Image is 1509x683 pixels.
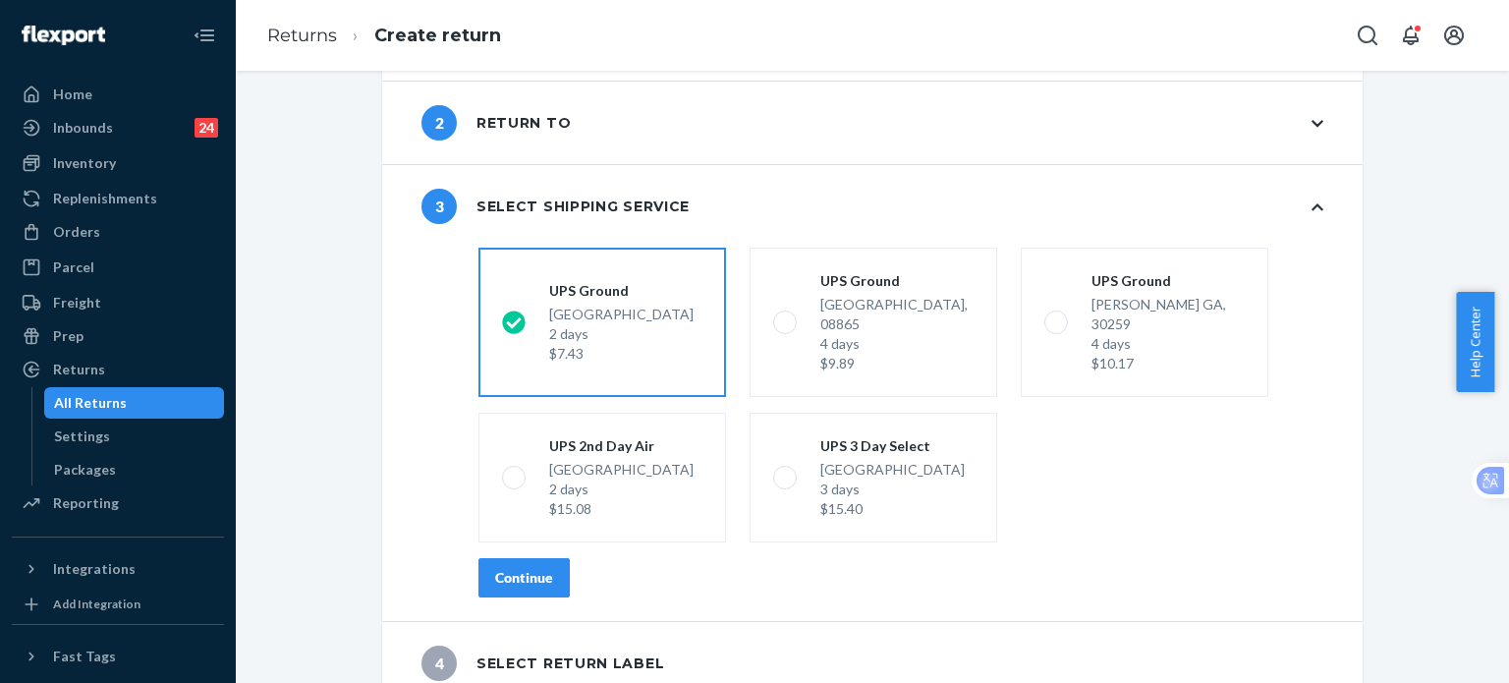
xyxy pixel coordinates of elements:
button: Help Center [1456,292,1494,392]
div: Return to [421,105,571,141]
button: Close Navigation [185,16,224,55]
div: Continue [495,568,553,588]
div: Freight [53,293,101,313]
span: 4 [421,646,457,681]
div: Inventory [53,153,116,173]
a: Returns [267,25,337,46]
div: Reporting [53,493,119,513]
div: Select shipping service [421,189,690,224]
div: Packages [54,460,116,480]
img: Flexport logo [22,26,105,45]
div: $15.08 [549,499,694,519]
div: Add Integration [53,596,140,612]
div: Returns [53,360,105,379]
div: 4 days [820,334,974,354]
a: Replenishments [12,183,224,214]
div: Replenishments [53,189,157,208]
a: Inventory [12,147,224,179]
a: Add Integration [12,593,224,616]
div: Home [53,85,92,104]
div: $15.40 [820,499,965,519]
a: Home [12,79,224,110]
div: Prep [53,326,84,346]
button: Open account menu [1434,16,1474,55]
a: Inbounds24 [12,112,224,143]
div: Parcel [53,257,94,277]
button: Open notifications [1391,16,1430,55]
button: Integrations [12,553,224,585]
div: [GEOGRAPHIC_DATA] [820,460,965,519]
span: 3 [421,189,457,224]
div: Fast Tags [53,647,116,666]
div: Inbounds [53,118,113,138]
span: 2 [421,105,457,141]
div: $9.89 [820,354,974,373]
a: All Returns [44,387,225,419]
div: 24 [195,118,218,138]
a: Parcel [12,252,224,283]
div: UPS Ground [549,281,694,301]
a: Settings [44,421,225,452]
div: Integrations [53,559,136,579]
a: Freight [12,287,224,318]
div: 4 days [1091,334,1245,354]
div: 2 days [549,324,694,344]
a: Create return [374,25,501,46]
div: All Returns [54,393,127,413]
div: UPS 3 Day Select [820,436,965,456]
div: Orders [53,222,100,242]
ol: breadcrumbs [251,7,517,65]
div: [PERSON_NAME] GA, 30259 [1091,295,1245,373]
div: 2 days [549,480,694,499]
div: UPS Ground [1091,271,1245,291]
button: Fast Tags [12,641,224,672]
a: Returns [12,354,224,385]
a: Packages [44,454,225,485]
button: Continue [478,558,570,598]
div: UPS Ground [820,271,974,291]
div: UPS 2nd Day Air [549,436,694,456]
a: Reporting [12,487,224,519]
div: $7.43 [549,344,694,364]
a: Prep [12,320,224,352]
div: [GEOGRAPHIC_DATA] [549,305,694,364]
div: [GEOGRAPHIC_DATA], 08865 [820,295,974,373]
a: Orders [12,216,224,248]
div: Settings [54,427,110,446]
div: $10.17 [1091,354,1245,373]
button: Open Search Box [1348,16,1387,55]
div: [GEOGRAPHIC_DATA] [549,460,694,519]
div: Select return label [421,646,664,681]
div: 3 days [820,480,965,499]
